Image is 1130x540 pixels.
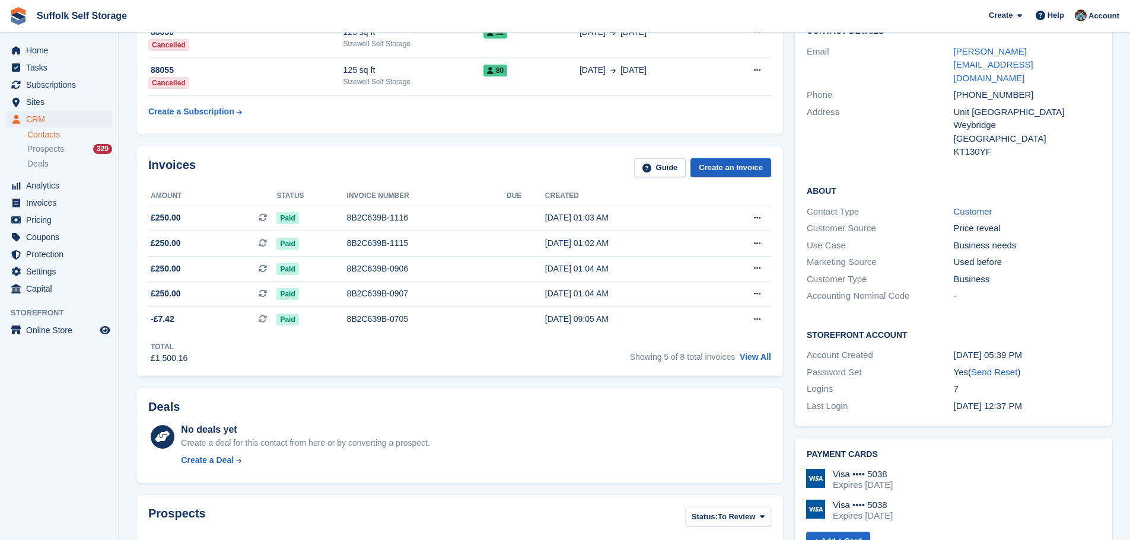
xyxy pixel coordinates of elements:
a: Guide [634,158,686,178]
div: 8B2C639B-0705 [347,313,507,325]
div: Unit [GEOGRAPHIC_DATA] [954,106,1100,119]
a: Preview store [98,323,112,337]
span: Showing 5 of 8 total invoices [630,352,735,362]
span: Paid [276,288,298,300]
div: Accounting Nominal Code [807,289,953,303]
span: Paid [276,212,298,224]
div: Sizewell Self Storage [343,39,483,49]
span: [DATE] [580,26,606,39]
a: Customer [954,206,992,216]
a: menu [6,246,112,263]
span: CRM [26,111,97,127]
span: Prospects [27,143,64,155]
div: Business [954,273,1100,286]
span: Online Store [26,322,97,338]
div: [DATE] 05:39 PM [954,349,1100,362]
div: 125 sq ft [343,64,483,76]
div: Create a Deal [181,454,234,466]
div: Visa •••• 5038 [833,500,893,510]
h2: Payment cards [807,450,1100,459]
span: Create [989,9,1013,21]
div: Create a deal for this contact from here or by converting a prospect. [181,437,429,449]
div: Customer Source [807,222,953,235]
img: Lisa Furneaux [1075,9,1087,21]
span: Tasks [26,59,97,76]
span: Account [1088,10,1119,22]
div: No deals yet [181,423,429,437]
div: 7 [954,382,1100,396]
div: 8B2C639B-0906 [347,263,507,275]
div: Contact Type [807,205,953,219]
a: menu [6,212,112,228]
span: Home [26,42,97,59]
div: 88055 [148,64,343,76]
div: Customer Type [807,273,953,286]
span: Paid [276,238,298,250]
div: Phone [807,88,953,102]
div: Price reveal [954,222,1100,235]
th: Created [545,187,708,206]
div: Create a Subscription [148,106,234,118]
div: Logins [807,382,953,396]
th: Due [507,187,545,206]
div: Address [807,106,953,159]
span: Analytics [26,177,97,194]
a: Create a Subscription [148,101,242,123]
th: Invoice number [347,187,507,206]
div: Expires [DATE] [833,510,893,521]
h2: About [807,184,1100,196]
span: [DATE] [620,64,647,76]
div: Use Case [807,239,953,253]
span: Subscriptions [26,76,97,93]
div: 8B2C639B-0907 [347,287,507,300]
span: Storefront [11,307,118,319]
a: menu [6,59,112,76]
span: £250.00 [151,263,181,275]
div: [DATE] 01:04 AM [545,287,708,300]
span: £250.00 [151,237,181,250]
a: Send Reset [971,367,1017,377]
span: Help [1048,9,1064,21]
span: Paid [276,314,298,325]
a: menu [6,229,112,245]
div: Marketing Source [807,255,953,269]
img: Visa Logo [806,469,825,488]
a: Prospects 329 [27,143,112,155]
a: menu [6,94,112,110]
a: Contacts [27,129,112,140]
img: stora-icon-8386f47178a22dfd0bd8f6a31ec36ba5ce8667c1dd55bd0f319d3a0aa187defe.svg [9,7,27,25]
div: Visa •••• 5038 [833,469,893,480]
div: £1,500.16 [151,352,187,365]
div: KT130YF [954,145,1100,159]
span: 12 [483,27,507,39]
div: [DATE] 01:03 AM [545,212,708,224]
a: menu [6,177,112,194]
th: Amount [148,187,276,206]
span: £250.00 [151,212,181,224]
a: Suffolk Self Storage [32,6,132,25]
div: 125 sq ft [343,26,483,39]
div: 329 [93,144,112,154]
div: - [954,289,1100,303]
span: Pricing [26,212,97,228]
div: Last Login [807,400,953,413]
div: 8B2C639B-1115 [347,237,507,250]
div: Weybridge [954,119,1100,132]
a: [PERSON_NAME][EMAIL_ADDRESS][DOMAIN_NAME] [954,46,1033,83]
span: Sites [26,94,97,110]
div: Email [807,45,953,85]
a: menu [6,280,112,297]
span: 80 [483,65,507,76]
div: Used before [954,255,1100,269]
a: menu [6,322,112,338]
a: Create an Invoice [690,158,771,178]
span: £250.00 [151,287,181,300]
span: Paid [276,263,298,275]
div: Cancelled [148,39,189,51]
a: menu [6,111,112,127]
span: Invoices [26,194,97,211]
div: 88050 [148,26,343,39]
span: Capital [26,280,97,297]
a: menu [6,194,112,211]
span: Status: [692,511,718,523]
